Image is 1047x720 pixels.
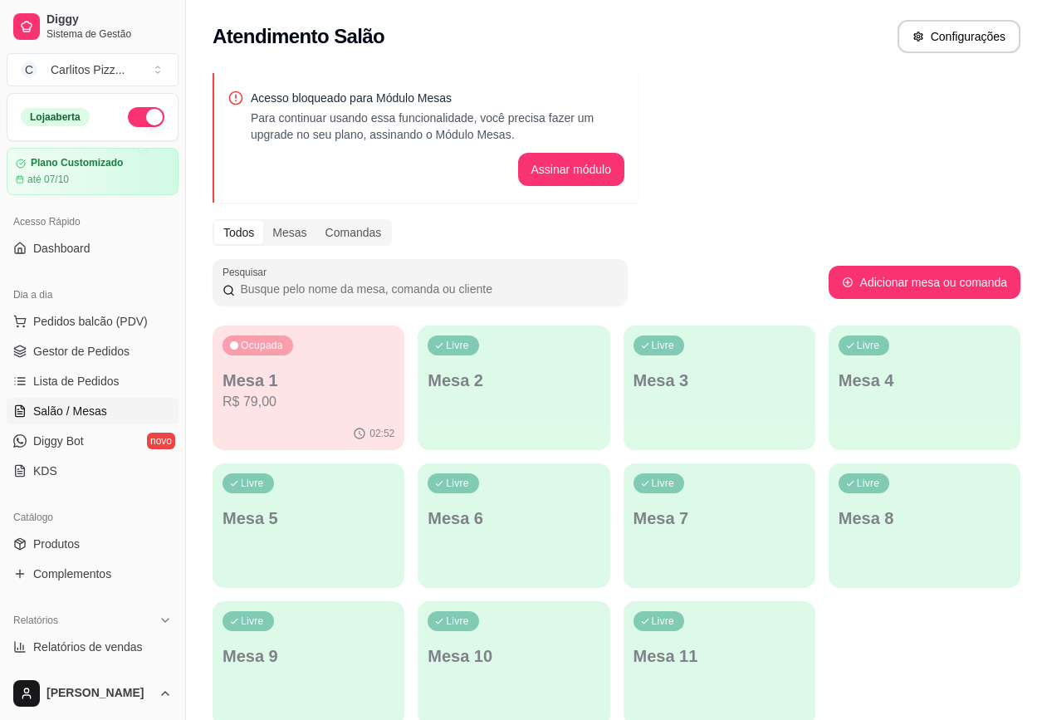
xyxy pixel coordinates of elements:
p: Acesso bloqueado para Módulo Mesas [251,90,624,106]
a: Relatórios de vendas [7,634,179,660]
p: Livre [857,477,880,490]
article: Plano Customizado [31,157,123,169]
button: LivreMesa 5 [213,463,404,588]
span: Pedidos balcão (PDV) [33,313,148,330]
span: KDS [33,463,57,479]
div: Mesas [263,221,316,244]
input: Pesquisar [235,281,618,297]
p: Ocupada [241,339,283,352]
p: Livre [857,339,880,352]
span: Gestor de Pedidos [33,343,130,360]
p: Mesa 9 [223,644,394,668]
p: Mesa 11 [634,644,805,668]
button: OcupadaMesa 1R$ 79,0002:52 [213,326,404,450]
span: Diggy Bot [33,433,84,449]
p: Livre [652,477,675,490]
span: Relatórios [13,614,58,627]
a: Diggy Botnovo [7,428,179,454]
span: [PERSON_NAME] [46,686,152,701]
p: Mesa 4 [839,369,1010,392]
button: LivreMesa 3 [624,326,815,450]
button: Pedidos balcão (PDV) [7,308,179,335]
span: C [21,61,37,78]
div: Loja aberta [21,108,90,126]
button: LivreMesa 6 [418,463,609,588]
button: LivreMesa 4 [829,326,1020,450]
p: Mesa 7 [634,507,805,530]
p: Mesa 8 [839,507,1010,530]
a: Plano Customizadoaté 07/10 [7,148,179,195]
p: Livre [446,615,469,628]
span: Diggy [46,12,172,27]
a: Gestor de Pedidos [7,338,179,365]
button: Adicionar mesa ou comanda [829,266,1020,299]
a: Dashboard [7,235,179,262]
p: Mesa 1 [223,369,394,392]
p: Livre [241,615,264,628]
button: [PERSON_NAME] [7,673,179,713]
span: Lista de Pedidos [33,373,120,389]
p: Livre [446,477,469,490]
a: Relatório de clientes [7,664,179,690]
a: Complementos [7,561,179,587]
span: Dashboard [33,240,91,257]
div: Todos [214,221,263,244]
div: Acesso Rápido [7,208,179,235]
a: Produtos [7,531,179,557]
p: R$ 79,00 [223,392,394,412]
p: Livre [652,339,675,352]
p: Mesa 2 [428,369,599,392]
article: até 07/10 [27,173,69,186]
p: Mesa 5 [223,507,394,530]
span: Produtos [33,536,80,552]
button: LivreMesa 7 [624,463,815,588]
div: Carlitos Pizz ... [51,61,125,78]
p: Mesa 6 [428,507,599,530]
a: DiggySistema de Gestão [7,7,179,47]
p: Livre [446,339,469,352]
button: Configurações [898,20,1020,53]
button: Select a team [7,53,179,86]
label: Pesquisar [223,265,272,279]
div: Catálogo [7,504,179,531]
a: Salão / Mesas [7,398,179,424]
p: Livre [241,477,264,490]
span: Salão / Mesas [33,403,107,419]
button: LivreMesa 2 [418,326,609,450]
button: LivreMesa 8 [829,463,1020,588]
p: 02:52 [369,427,394,440]
div: Dia a dia [7,282,179,308]
span: Complementos [33,566,111,582]
p: Para continuar usando essa funcionalidade, você precisa fazer um upgrade no seu plano, assinando ... [251,110,624,143]
div: Comandas [316,221,391,244]
span: Relatórios de vendas [33,639,143,655]
button: Alterar Status [128,107,164,127]
a: KDS [7,458,179,484]
p: Livre [652,615,675,628]
p: Mesa 3 [634,369,805,392]
h2: Atendimento Salão [213,23,384,50]
a: Lista de Pedidos [7,368,179,394]
p: Mesa 10 [428,644,599,668]
button: Assinar módulo [518,153,625,186]
span: Sistema de Gestão [46,27,172,41]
